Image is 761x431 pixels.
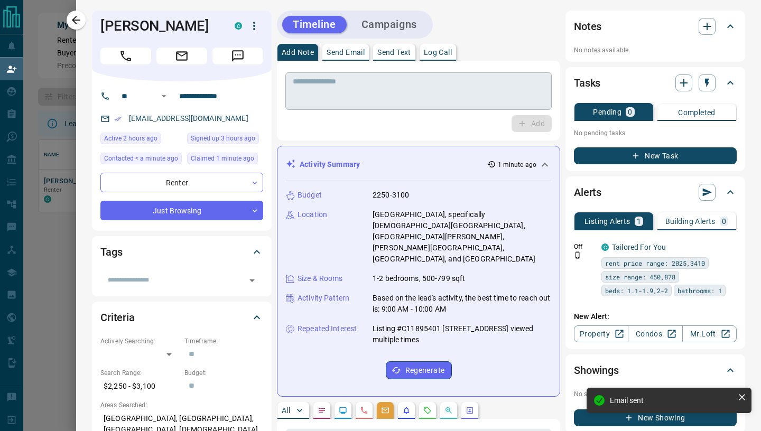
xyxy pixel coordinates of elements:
[665,218,716,225] p: Building Alerts
[574,251,581,259] svg: Push Notification Only
[100,48,151,64] span: Call
[574,325,628,342] a: Property
[298,293,349,304] p: Activity Pattern
[466,406,474,415] svg: Agent Actions
[100,239,263,265] div: Tags
[574,242,595,251] p: Off
[601,243,609,251] div: condos.ca
[574,184,601,201] h2: Alerts
[628,325,682,342] a: Condos
[574,14,737,39] div: Notes
[191,153,254,164] span: Claimed 1 minute ago
[104,153,178,164] span: Contacted < a minute ago
[157,90,170,102] button: Open
[386,361,452,379] button: Regenerate
[187,153,263,167] div: Tue Aug 12 2025
[339,406,347,415] svg: Lead Browsing Activity
[282,407,290,414] p: All
[100,378,179,395] p: $2,250 - $3,100
[574,70,737,96] div: Tasks
[498,160,536,170] p: 1 minute ago
[381,406,389,415] svg: Emails
[100,400,263,410] p: Areas Searched:
[574,125,737,141] p: No pending tasks
[605,258,705,268] span: rent price range: 2025,3410
[574,358,737,383] div: Showings
[327,49,365,56] p: Send Email
[574,18,601,35] h2: Notes
[605,271,675,282] span: size range: 450,878
[298,190,322,201] p: Budget
[637,218,641,225] p: 1
[100,201,263,220] div: Just Browsing
[129,114,248,123] a: [EMAIL_ADDRESS][DOMAIN_NAME]
[605,285,668,296] span: beds: 1.1-1.9,2-2
[574,147,737,164] button: New Task
[373,273,465,284] p: 1-2 bedrooms, 500-799 sqft
[402,406,411,415] svg: Listing Alerts
[187,133,263,147] div: Tue Aug 12 2025
[298,323,357,334] p: Repeated Interest
[722,218,726,225] p: 0
[282,49,314,56] p: Add Note
[584,218,630,225] p: Listing Alerts
[360,406,368,415] svg: Calls
[100,173,263,192] div: Renter
[100,243,122,260] h2: Tags
[282,16,347,33] button: Timeline
[100,336,179,346] p: Actively Searching:
[610,396,734,405] div: Email sent
[318,406,326,415] svg: Notes
[100,309,135,326] h2: Criteria
[114,115,122,123] svg: Email Verified
[574,45,737,55] p: No notes available
[156,48,207,64] span: Email
[104,133,157,144] span: Active 2 hours ago
[612,243,666,251] a: Tailored For You
[100,133,182,147] div: Tue Aug 12 2025
[682,325,737,342] a: Mr.Loft
[184,368,263,378] p: Budget:
[423,406,432,415] svg: Requests
[100,17,219,34] h1: [PERSON_NAME]
[574,409,737,426] button: New Showing
[212,48,263,64] span: Message
[298,273,343,284] p: Size & Rooms
[184,336,263,346] p: Timeframe:
[574,180,737,205] div: Alerts
[373,190,409,201] p: 2250-3100
[444,406,453,415] svg: Opportunities
[373,323,551,345] p: Listing #C11895401 [STREET_ADDRESS] viewed multiple times
[628,108,632,116] p: 0
[574,311,737,322] p: New Alert:
[678,285,722,296] span: bathrooms: 1
[424,49,452,56] p: Log Call
[574,389,737,399] p: No showings booked
[286,155,551,174] div: Activity Summary1 minute ago
[298,209,327,220] p: Location
[235,22,242,30] div: condos.ca
[373,293,551,315] p: Based on the lead's activity, the best time to reach out is: 9:00 AM - 10:00 AM
[373,209,551,265] p: [GEOGRAPHIC_DATA], specifically [DEMOGRAPHIC_DATA][GEOGRAPHIC_DATA], [GEOGRAPHIC_DATA][PERSON_NAM...
[100,368,179,378] p: Search Range:
[678,109,716,116] p: Completed
[593,108,621,116] p: Pending
[300,159,360,170] p: Activity Summary
[574,362,619,379] h2: Showings
[100,153,182,167] div: Tue Aug 12 2025
[100,305,263,330] div: Criteria
[245,273,259,288] button: Open
[377,49,411,56] p: Send Text
[351,16,428,33] button: Campaigns
[574,74,600,91] h2: Tasks
[191,133,255,144] span: Signed up 3 hours ago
